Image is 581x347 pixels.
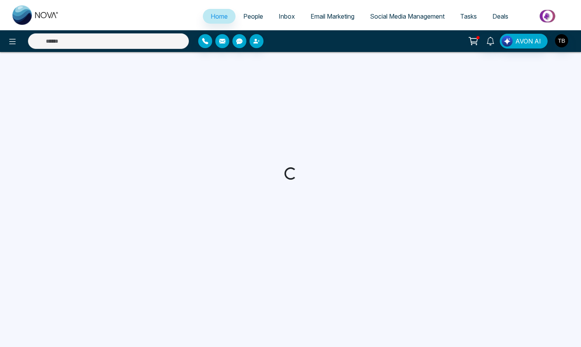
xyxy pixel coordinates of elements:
[243,12,263,20] span: People
[203,9,236,24] a: Home
[500,34,548,49] button: AVON AI
[236,9,271,24] a: People
[311,12,354,20] span: Email Marketing
[485,9,516,24] a: Deals
[370,12,445,20] span: Social Media Management
[271,9,303,24] a: Inbox
[492,12,508,20] span: Deals
[555,34,568,47] img: User Avatar
[303,9,362,24] a: Email Marketing
[211,12,228,20] span: Home
[460,12,477,20] span: Tasks
[279,12,295,20] span: Inbox
[520,7,576,25] img: Market-place.gif
[502,36,513,47] img: Lead Flow
[12,5,59,25] img: Nova CRM Logo
[362,9,452,24] a: Social Media Management
[452,9,485,24] a: Tasks
[515,36,541,46] span: AVON AI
